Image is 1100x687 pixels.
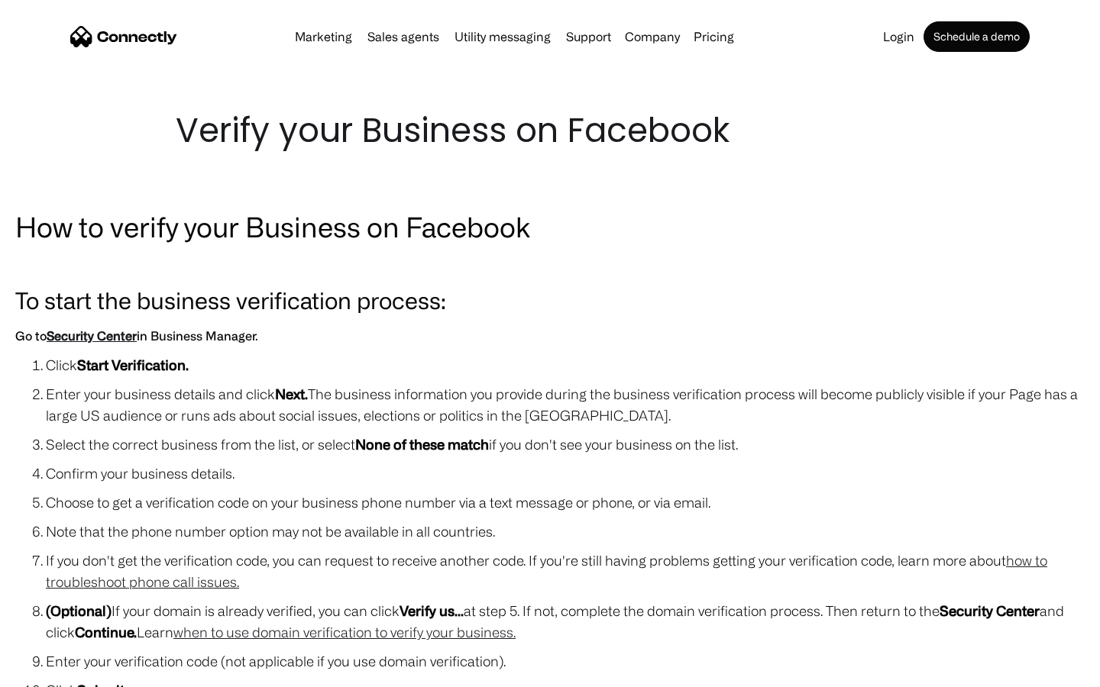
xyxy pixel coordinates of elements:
li: Enter your business details and click The business information you provide during the business ve... [46,383,1085,426]
a: Login [877,31,920,43]
h2: How to verify your Business on Facebook [15,208,1085,246]
a: Marketing [289,31,358,43]
strong: Start Verification. [77,357,189,373]
a: Security Center [47,329,137,343]
strong: Security Center [940,603,1040,618]
strong: Verify us... [400,603,464,618]
li: Click [46,354,1085,376]
ul: Language list [31,660,92,682]
div: Company [625,26,680,47]
div: Company [620,26,684,47]
strong: Next. [275,386,308,402]
aside: Language selected: English [15,660,92,682]
a: Sales agents [361,31,445,43]
a: home [70,25,177,48]
a: when to use domain verification to verify your business. [173,624,516,640]
li: Select the correct business from the list, or select if you don't see your business on the list. [46,434,1085,455]
h1: Verify your Business on Facebook [176,107,924,154]
li: Confirm your business details. [46,463,1085,484]
p: ‍ [15,253,1085,275]
li: If you don't get the verification code, you can request to receive another code. If you're still ... [46,550,1085,592]
a: Schedule a demo [924,21,1030,52]
a: Support [560,31,617,43]
strong: Continue. [75,624,137,640]
li: If your domain is already verified, you can click at step 5. If not, complete the domain verifica... [46,600,1085,643]
li: Choose to get a verification code on your business phone number via a text message or phone, or v... [46,492,1085,513]
strong: None of these match [355,437,489,452]
li: Enter your verification code (not applicable if you use domain verification). [46,650,1085,672]
a: Utility messaging [448,31,557,43]
strong: (Optional) [46,603,112,618]
h6: Go to in Business Manager. [15,325,1085,347]
li: Note that the phone number option may not be available in all countries. [46,521,1085,542]
h3: To start the business verification process: [15,282,1085,318]
a: Pricing [687,31,740,43]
